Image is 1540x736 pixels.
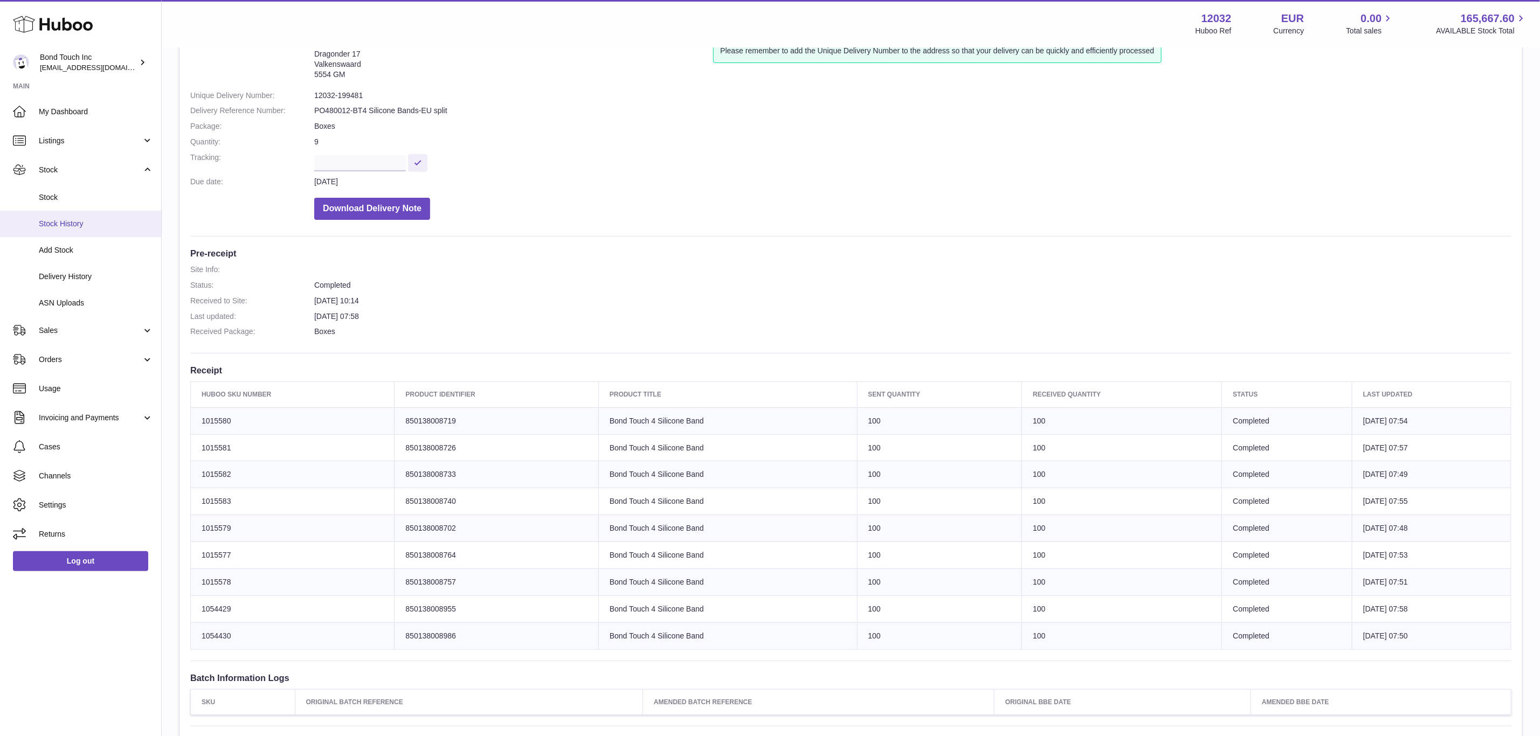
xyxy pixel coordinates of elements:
[39,192,153,203] span: Stock
[598,622,857,649] td: Bond Touch 4 Silicone Band
[598,595,857,622] td: Bond Touch 4 Silicone Band
[1352,568,1511,595] td: [DATE] 07:51
[40,52,137,73] div: Bond Touch Inc
[314,198,430,220] button: Download Delivery Note
[395,407,598,434] td: 850138008719
[1022,488,1222,515] td: 100
[1352,488,1511,515] td: [DATE] 07:55
[857,515,1022,542] td: 100
[395,434,598,461] td: 850138008726
[190,152,314,171] dt: Tracking:
[190,327,314,337] dt: Received Package:
[598,382,857,407] th: Product title
[314,296,1511,306] dd: [DATE] 10:14
[39,298,153,308] span: ASN Uploads
[1022,515,1222,542] td: 100
[40,63,158,72] span: [EMAIL_ADDRESS][DOMAIN_NAME]
[1274,26,1304,36] div: Currency
[1436,11,1527,36] a: 165,667.60 AVAILABLE Stock Total
[39,413,142,423] span: Invoicing and Payments
[1022,382,1222,407] th: Received Quantity
[314,137,1511,147] dd: 9
[1361,11,1382,26] span: 0.00
[1222,407,1352,434] td: Completed
[190,106,314,116] dt: Delivery Reference Number:
[1222,382,1352,407] th: Status
[190,672,1511,684] h3: Batch Information Logs
[1352,407,1511,434] td: [DATE] 07:54
[39,107,153,117] span: My Dashboard
[1352,515,1511,542] td: [DATE] 07:48
[857,407,1022,434] td: 100
[191,515,395,542] td: 1015579
[598,488,857,515] td: Bond Touch 4 Silicone Band
[643,689,995,714] th: Amended Batch Reference
[1461,11,1515,26] span: 165,667.60
[191,407,395,434] td: 1015580
[1022,461,1222,488] td: 100
[1352,542,1511,569] td: [DATE] 07:53
[857,434,1022,461] td: 100
[39,272,153,282] span: Delivery History
[1346,11,1394,36] a: 0.00 Total sales
[598,434,857,461] td: Bond Touch 4 Silicone Band
[191,568,395,595] td: 1015578
[1222,488,1352,515] td: Completed
[598,461,857,488] td: Bond Touch 4 Silicone Band
[39,219,153,229] span: Stock History
[395,461,598,488] td: 850138008733
[1022,568,1222,595] td: 100
[190,137,314,147] dt: Quantity:
[713,39,1161,63] div: Please remember to add the Unique Delivery Number to the address so that your delivery can be qui...
[190,265,314,275] dt: Site Info:
[191,434,395,461] td: 1015581
[314,39,713,85] address: 12032-199481 Dragonder 17 Valkenswaard 5554 GM
[395,382,598,407] th: Product Identifier
[190,247,1511,259] h3: Pre-receipt
[314,121,1511,131] dd: Boxes
[314,327,1511,337] dd: Boxes
[1346,26,1394,36] span: Total sales
[39,136,142,146] span: Listings
[1022,407,1222,434] td: 100
[598,568,857,595] td: Bond Touch 4 Silicone Band
[13,551,148,571] a: Log out
[190,280,314,290] dt: Status:
[1352,434,1511,461] td: [DATE] 07:57
[1022,622,1222,649] td: 100
[314,91,1511,101] dd: 12032-199481
[1222,542,1352,569] td: Completed
[1222,515,1352,542] td: Completed
[39,325,142,336] span: Sales
[395,568,598,595] td: 850138008757
[314,311,1511,322] dd: [DATE] 07:58
[1352,461,1511,488] td: [DATE] 07:49
[857,488,1022,515] td: 100
[1022,542,1222,569] td: 100
[1022,595,1222,622] td: 100
[395,595,598,622] td: 850138008955
[1196,26,1232,36] div: Huboo Ref
[191,542,395,569] td: 1015577
[39,355,142,365] span: Orders
[191,595,395,622] td: 1054429
[1281,11,1304,26] strong: EUR
[395,622,598,649] td: 850138008986
[39,529,153,539] span: Returns
[1022,434,1222,461] td: 100
[857,595,1022,622] td: 100
[598,542,857,569] td: Bond Touch 4 Silicone Band
[1222,595,1352,622] td: Completed
[191,382,395,407] th: Huboo SKU Number
[598,515,857,542] td: Bond Touch 4 Silicone Band
[1352,622,1511,649] td: [DATE] 07:50
[190,311,314,322] dt: Last updated:
[1222,568,1352,595] td: Completed
[314,177,1511,187] dd: [DATE]
[1352,595,1511,622] td: [DATE] 07:58
[1222,434,1352,461] td: Completed
[314,106,1511,116] dd: PO480012-BT4 Silicone Bands-EU split
[39,442,153,452] span: Cases
[39,500,153,510] span: Settings
[1352,382,1511,407] th: Last updated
